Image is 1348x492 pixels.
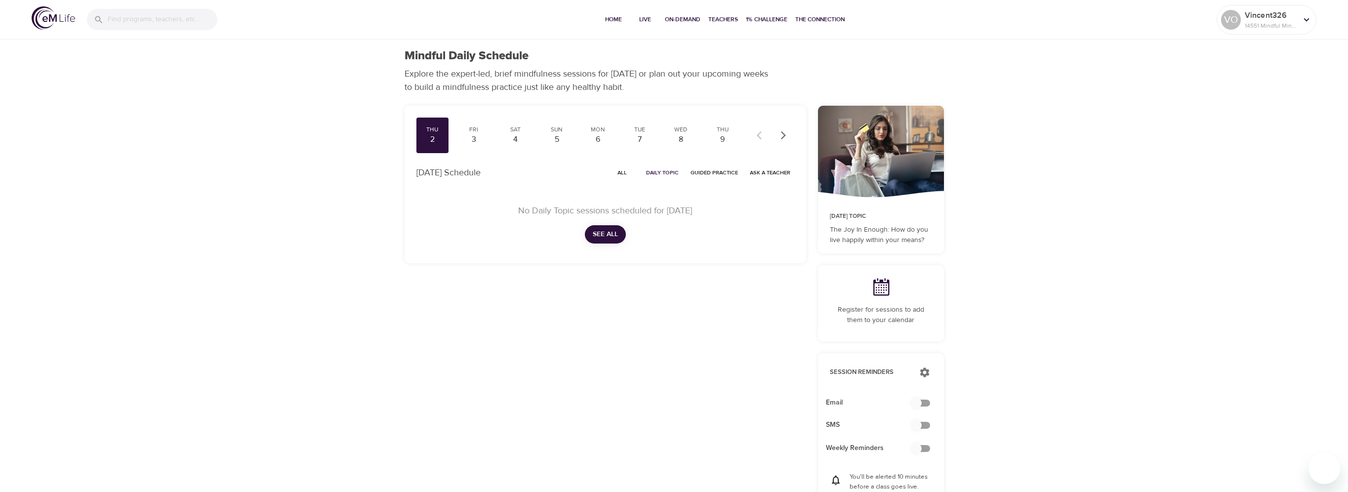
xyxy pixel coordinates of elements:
[627,134,652,145] div: 7
[746,14,787,25] span: 1% Challenge
[826,420,920,430] span: SMS
[405,67,775,94] p: Explore the expert-led, brief mindfulness sessions for [DATE] or plan out your upcoming weeks to ...
[710,134,735,145] div: 9
[108,9,217,30] input: Find programs, teachers, etc...
[746,165,794,180] button: Ask a Teacher
[503,125,528,134] div: Sat
[1245,21,1297,30] p: 14551 Mindful Minutes
[1221,10,1241,30] div: VO
[665,14,700,25] span: On-Demand
[416,166,481,179] p: [DATE] Schedule
[850,472,932,492] p: You'll be alerted 10 minutes before a class goes live.
[710,125,735,134] div: Thu
[669,134,694,145] div: 8
[750,168,790,177] span: Ask a Teacher
[830,212,932,221] p: [DATE] Topic
[602,14,625,25] span: Home
[830,225,932,246] p: The Joy In Enough: How do you live happily within your means?
[586,125,611,134] div: Mon
[642,165,683,180] button: Daily Topic
[627,125,652,134] div: Tue
[795,14,845,25] span: The Connection
[611,168,634,177] span: All
[1308,452,1340,484] iframe: Button to launch messaging window
[586,134,611,145] div: 6
[585,225,626,244] button: See All
[687,165,742,180] button: Guided Practice
[633,14,657,25] span: Live
[691,168,738,177] span: Guided Practice
[1245,9,1297,21] p: Vincent326
[420,134,445,145] div: 2
[830,305,932,326] p: Register for sessions to add them to your calendar
[826,398,920,408] span: Email
[607,165,638,180] button: All
[646,168,679,177] span: Daily Topic
[826,443,920,453] span: Weekly Reminders
[420,125,445,134] div: Thu
[461,125,486,134] div: Fri
[32,6,75,30] img: logo
[830,368,909,377] p: Session Reminders
[405,49,529,63] h1: Mindful Daily Schedule
[708,14,738,25] span: Teachers
[544,125,569,134] div: Sun
[544,134,569,145] div: 5
[593,228,618,241] span: See All
[428,204,782,217] p: No Daily Topic sessions scheduled for [DATE]
[461,134,486,145] div: 3
[503,134,528,145] div: 4
[669,125,694,134] div: Wed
